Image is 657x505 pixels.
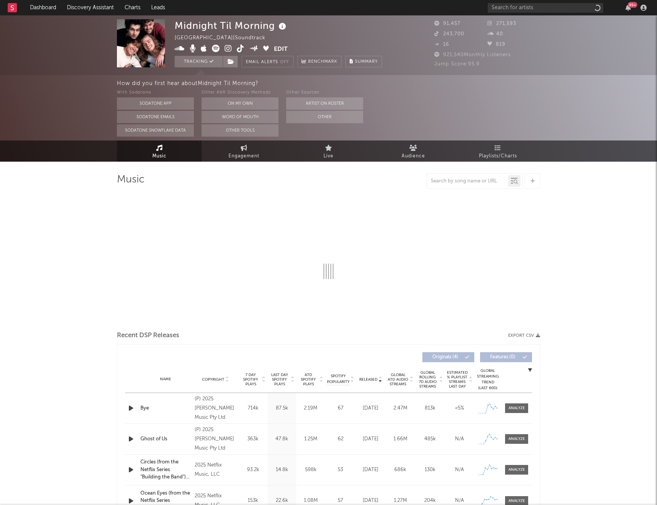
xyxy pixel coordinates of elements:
[427,355,463,360] span: Originals ( 4 )
[274,45,288,54] button: Edit
[387,373,409,386] span: Global ATD Audio Streams
[269,373,290,386] span: Last Day Spotify Plays
[242,56,293,67] button: Email AlertsOff
[152,152,167,161] span: Music
[202,111,278,123] button: Word Of Mouth
[240,466,265,474] div: 93.2k
[240,405,265,412] div: 714k
[202,88,278,97] div: Other A&R Discovery Methods
[508,333,540,338] button: Export CSV
[286,140,371,162] a: Live
[417,405,443,412] div: 813k
[355,60,378,64] span: Summary
[140,405,191,412] a: Bye
[422,352,474,362] button: Originals(4)
[117,140,202,162] a: Music
[434,21,460,26] span: 91,457
[298,405,323,412] div: 2.19M
[628,2,637,8] div: 99 +
[298,466,323,474] div: 598k
[417,370,438,389] span: Global Rolling 7D Audio Streams
[387,466,413,474] div: 686k
[286,88,363,97] div: Other Sources
[327,497,354,505] div: 57
[447,466,472,474] div: N/A
[117,331,179,340] span: Recent DSP Releases
[269,497,294,505] div: 22.6k
[427,178,508,184] input: Search by song name or URL
[286,97,363,110] button: Artist on Roster
[298,435,323,443] div: 1.25M
[371,140,455,162] a: Audience
[140,376,191,382] div: Name
[175,56,223,67] button: Tracking
[434,62,480,67] span: Jump Score: 95.9
[240,435,265,443] div: 363k
[417,435,443,443] div: 485k
[286,111,363,123] button: Other
[327,466,354,474] div: 53
[117,79,657,88] div: How did you first hear about Midnight Til Morning ?
[402,152,425,161] span: Audience
[387,405,413,412] div: 2.47M
[327,373,350,385] span: Spotify Popularity
[455,140,540,162] a: Playlists/Charts
[297,56,342,67] a: Benchmark
[417,466,443,474] div: 130k
[117,111,194,123] button: Sodatone Emails
[240,373,261,386] span: 7 Day Spotify Plays
[625,5,631,11] button: 99+
[202,124,278,137] button: Other Tools
[117,124,194,137] button: Sodatone Snowflake Data
[447,405,472,412] div: <5%
[345,56,382,67] button: Summary
[434,32,464,37] span: 243,700
[117,88,194,97] div: With Sodatone
[485,355,520,360] span: Features ( 0 )
[323,152,334,161] span: Live
[327,405,354,412] div: 67
[387,497,413,505] div: 1.27M
[269,435,294,443] div: 47.8k
[447,370,468,389] span: Estimated % Playlist Streams Last Day
[269,405,294,412] div: 87.5k
[298,497,323,505] div: 1.08M
[447,497,472,505] div: N/A
[202,377,224,382] span: Copyright
[387,435,413,443] div: 1.66M
[308,57,337,67] span: Benchmark
[417,497,443,505] div: 204k
[447,435,472,443] div: N/A
[195,461,237,479] div: 2025 Netflix Music, LLC
[488,3,603,13] input: Search for artists
[358,405,384,412] div: [DATE]
[140,458,191,481] a: Circles (from the Netflix Series "Building the Band") - Live
[298,373,318,386] span: ATD Spotify Plays
[359,377,377,382] span: Released
[487,42,505,47] span: 819
[195,395,237,422] div: (P) 2025 [PERSON_NAME] Music Pty Ltd
[269,466,294,474] div: 14.8k
[140,435,191,443] a: Ghost of Us
[240,497,265,505] div: 153k
[117,97,194,110] button: Sodatone App
[228,152,259,161] span: Engagement
[175,19,288,32] div: Midnight Til Morning
[358,435,384,443] div: [DATE]
[358,466,384,474] div: [DATE]
[487,32,503,37] span: 40
[480,352,532,362] button: Features(0)
[202,97,278,110] button: On My Own
[327,435,354,443] div: 62
[476,368,499,391] div: Global Streaming Trend (Last 60D)
[358,497,384,505] div: [DATE]
[479,152,517,161] span: Playlists/Charts
[280,60,289,64] em: Off
[175,33,274,43] div: [GEOGRAPHIC_DATA] | Soundtrack
[487,21,516,26] span: 271,593
[434,52,511,57] span: 921,540 Monthly Listeners
[434,42,449,47] span: 16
